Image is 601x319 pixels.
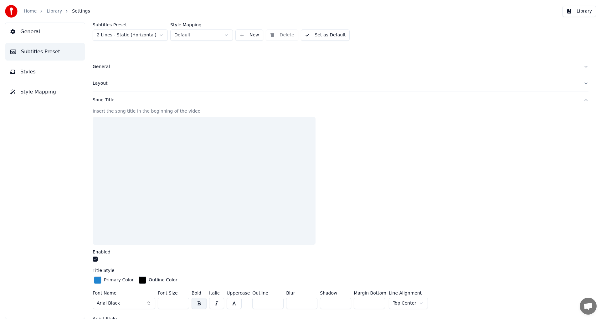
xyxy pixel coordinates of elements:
[170,23,233,27] label: Style Mapping
[301,29,350,41] button: Set as Default
[320,291,351,295] label: Shadow
[137,275,179,285] button: Outline Color
[104,277,134,283] div: Primary Color
[93,250,110,254] label: Enabled
[389,291,428,295] label: Line Alignment
[93,108,588,114] div: Insert the song title in the beginning of the video
[24,8,37,14] a: Home
[5,5,18,18] img: youka
[47,8,62,14] a: Library
[20,68,36,76] span: Styles
[192,291,207,295] label: Bold
[5,23,85,40] button: General
[20,28,40,35] span: General
[209,291,224,295] label: Italic
[235,29,263,41] button: New
[93,92,588,108] button: Song Title
[93,64,578,70] div: General
[93,97,578,103] div: Song Title
[5,43,85,61] button: Subtitles Preset
[72,8,90,14] span: Settings
[21,48,60,56] span: Subtitles Preset
[286,291,317,295] label: Blur
[227,291,250,295] label: Uppercase
[97,300,120,306] span: Arial Black
[24,8,90,14] nav: breadcrumb
[562,6,596,17] button: Library
[5,83,85,101] button: Style Mapping
[354,291,386,295] label: Margin Bottom
[580,298,597,315] a: Open chat
[93,23,168,27] label: Subtitles Preset
[93,59,588,75] button: General
[158,291,189,295] label: Font Size
[149,277,177,283] div: Outline Color
[93,291,155,295] label: Font Name
[20,88,56,96] span: Style Mapping
[252,291,284,295] label: Outline
[5,63,85,81] button: Styles
[93,80,578,87] div: Layout
[93,75,588,92] button: Layout
[93,275,135,285] button: Primary Color
[93,268,115,273] label: Title Style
